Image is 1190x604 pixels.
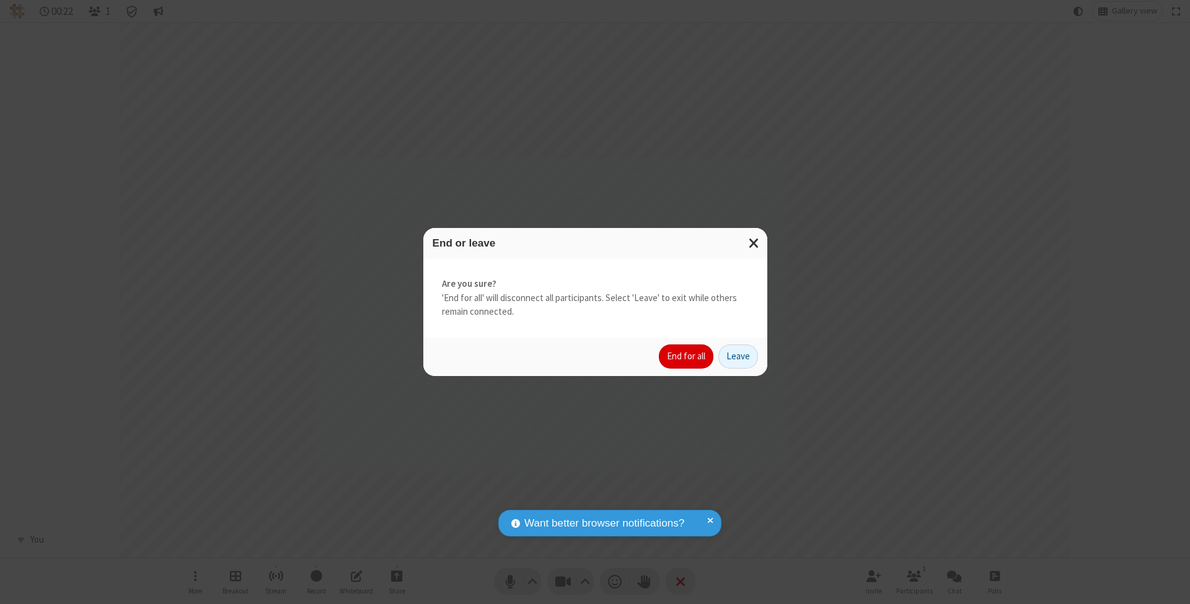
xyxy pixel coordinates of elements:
[433,237,758,249] h3: End or leave
[423,258,767,338] div: 'End for all' will disconnect all participants. Select 'Leave' to exit while others remain connec...
[442,277,749,291] strong: Are you sure?
[718,344,758,369] button: Leave
[659,344,713,369] button: End for all
[524,515,684,532] span: Want better browser notifications?
[741,228,767,258] button: Close modal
